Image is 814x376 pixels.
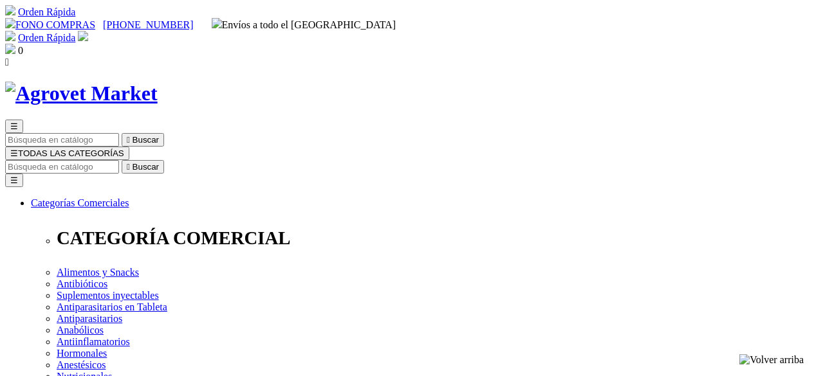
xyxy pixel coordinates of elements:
a: Acceda a su cuenta de cliente [78,32,88,43]
a: Antiinflamatorios [57,336,130,347]
a: Anestésicos [57,359,106,370]
img: shopping-cart.svg [5,31,15,41]
span: Envíos a todo el [GEOGRAPHIC_DATA] [212,19,396,30]
button: ☰TODAS LAS CATEGORÍAS [5,147,129,160]
a: FONO COMPRAS [5,19,95,30]
p: CATEGORÍA COMERCIAL [57,228,809,249]
a: Antiparasitarios en Tableta [57,301,167,312]
a: Orden Rápida [18,32,75,43]
i:  [5,57,9,67]
a: Categorías Comerciales [31,197,129,208]
a: [PHONE_NUMBER] [103,19,193,30]
a: Antibióticos [57,278,107,289]
img: Agrovet Market [5,82,158,105]
img: phone.svg [5,18,15,28]
span: Buscar [133,162,159,172]
button: ☰ [5,174,23,187]
button: ☰ [5,120,23,133]
span: ☰ [10,121,18,131]
input: Buscar [5,160,119,174]
span: ☰ [10,148,18,158]
span: 0 [18,45,23,56]
a: Suplementos inyectables [57,290,159,301]
a: Antiparasitarios [57,313,122,324]
i:  [127,135,130,145]
input: Buscar [5,133,119,147]
img: shopping-bag.svg [5,44,15,54]
img: user.svg [78,31,88,41]
button:  Buscar [122,160,164,174]
a: Hormonales [57,348,107,359]
img: delivery-truck.svg [212,18,222,28]
img: Volver arriba [739,354,804,366]
a: Anabólicos [57,325,104,336]
span: Buscar [133,135,159,145]
a: Alimentos y Snacks [57,267,139,278]
button:  Buscar [122,133,164,147]
a: Orden Rápida [18,6,75,17]
i:  [127,162,130,172]
img: shopping-cart.svg [5,5,15,15]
